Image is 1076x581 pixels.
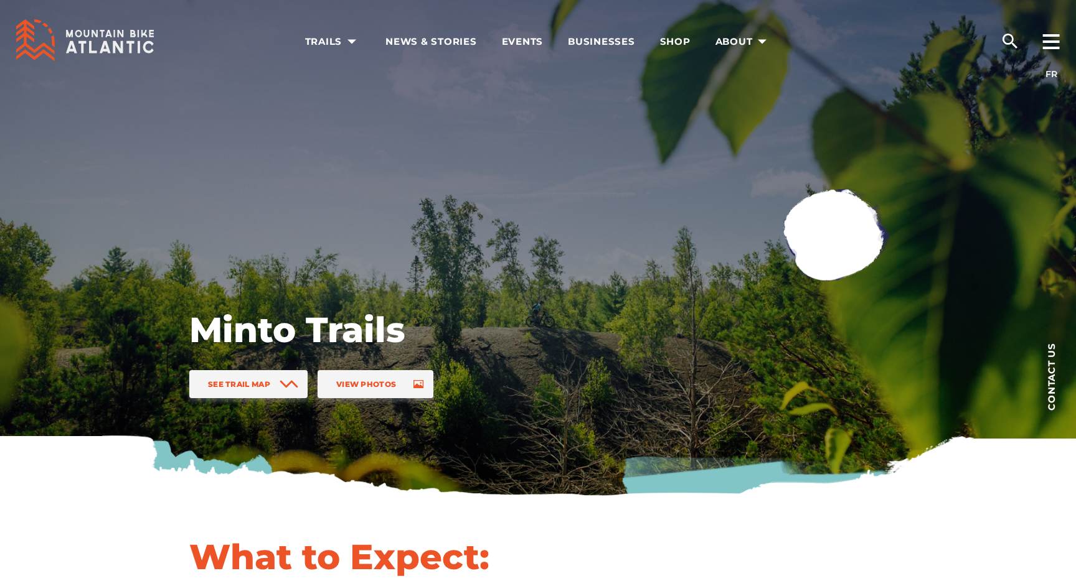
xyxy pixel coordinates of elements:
[1026,323,1076,429] a: Contact us
[826,224,848,246] ion-icon: play
[1045,68,1057,80] a: FR
[336,379,396,389] span: View Photos
[305,35,361,48] span: Trails
[189,535,594,579] h1: What to Expect:
[715,35,772,48] span: About
[502,35,544,48] span: Events
[385,35,477,48] span: News & Stories
[660,35,691,48] span: Shop
[318,370,433,398] a: View Photos
[1047,343,1056,411] span: Contact us
[189,370,308,398] a: See Trail Map
[343,33,361,50] ion-icon: arrow dropdown
[1000,31,1020,51] ion-icon: search
[753,33,771,50] ion-icon: arrow dropdown
[568,35,635,48] span: Businesses
[208,379,270,389] span: See Trail Map
[189,308,588,351] h1: Minto Trails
